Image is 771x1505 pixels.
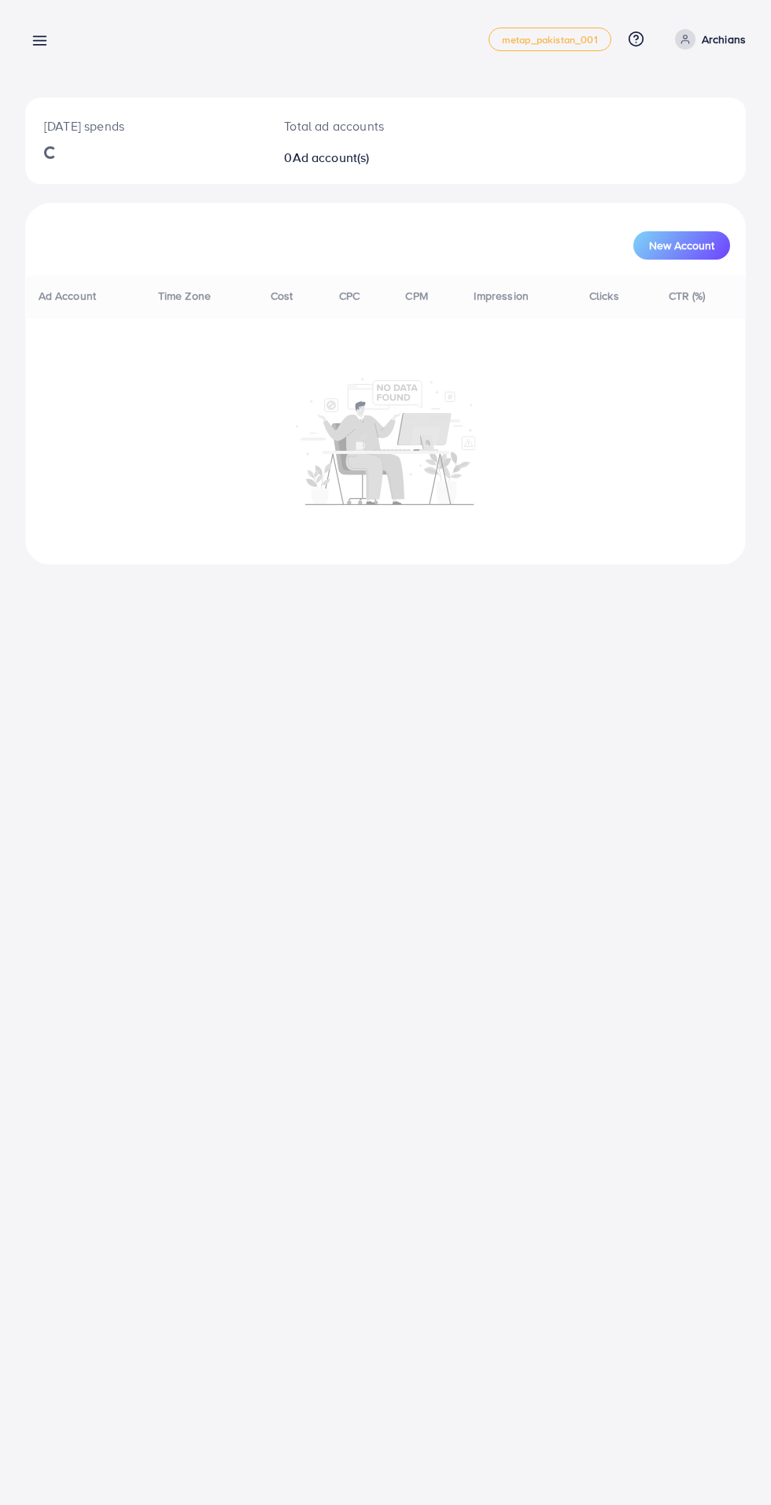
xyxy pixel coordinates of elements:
[502,35,598,45] span: metap_pakistan_001
[649,240,714,251] span: New Account
[489,28,611,51] a: metap_pakistan_001
[633,231,730,260] button: New Account
[669,29,746,50] a: Archians
[44,116,246,135] p: [DATE] spends
[284,150,426,165] h2: 0
[702,30,746,49] p: Archians
[284,116,426,135] p: Total ad accounts
[293,149,370,166] span: Ad account(s)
